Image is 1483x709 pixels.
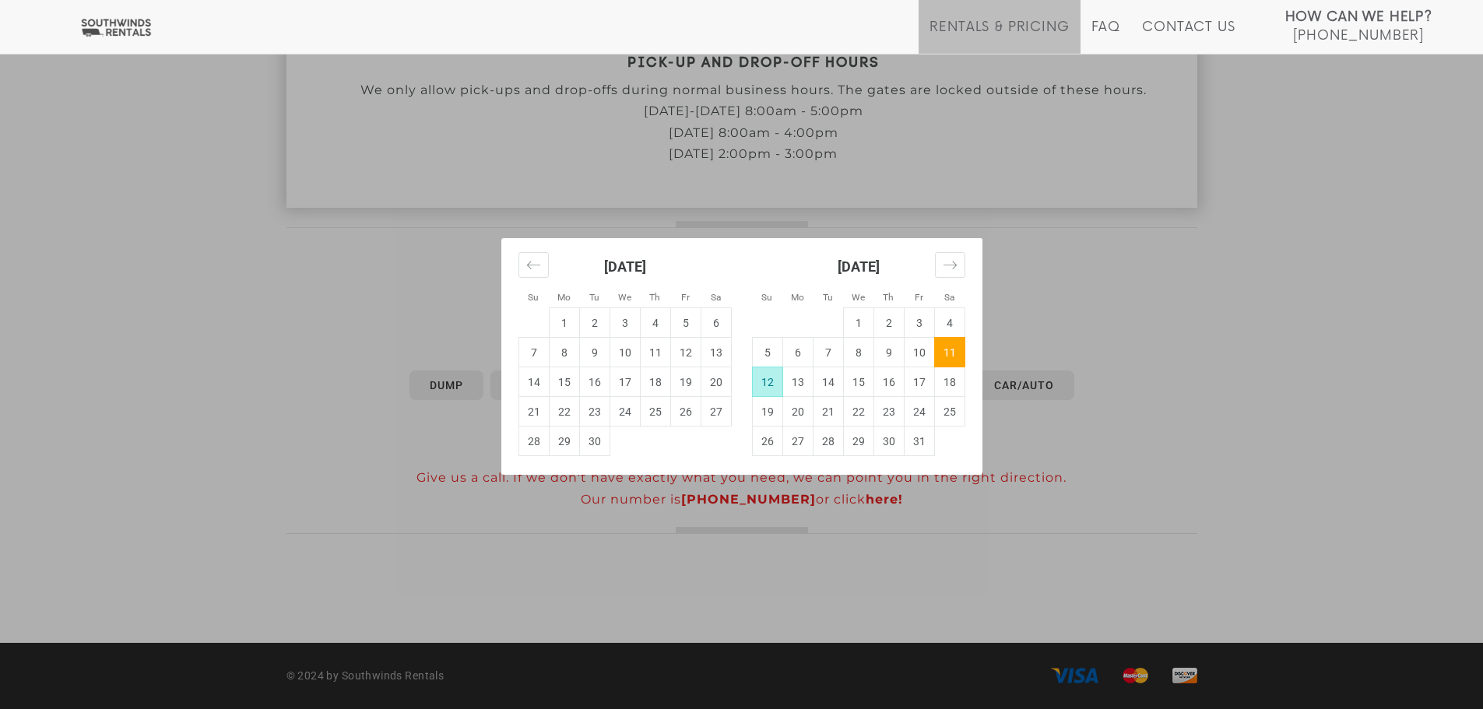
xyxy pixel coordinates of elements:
[701,397,731,426] td: 27
[640,397,670,426] td: 25
[518,367,549,397] td: 14
[549,397,579,426] td: 22
[610,367,640,397] td: 17
[1285,8,1432,42] a: How Can We Help? [PHONE_NUMBER]
[1091,19,1121,54] a: FAQ
[549,367,579,397] td: 15
[935,252,965,279] span: Jump to next month
[915,292,923,303] small: Fr
[618,292,631,303] small: We
[78,18,154,37] img: Southwinds Rentals Logo
[873,308,904,338] td: 2
[823,292,833,303] small: Tu
[1285,9,1432,25] strong: How Can We Help?
[518,426,549,456] td: 28
[843,426,873,456] td: 29
[518,252,549,279] span: Jump to previous month
[549,338,579,367] td: 8
[873,367,904,397] td: 16
[528,292,539,303] small: Su
[944,292,954,303] small: Sa
[873,397,904,426] td: 23
[670,308,701,338] td: 5
[579,426,610,456] td: 30
[852,292,865,303] small: We
[930,19,1069,54] a: Rentals & Pricing
[589,292,599,303] small: Tu
[610,308,640,338] td: 3
[579,397,610,426] td: 23
[711,292,721,303] small: Sa
[843,397,873,426] td: 22
[681,292,690,303] small: Fr
[904,367,934,397] td: 17
[640,308,670,338] td: 4
[640,367,670,397] td: 18
[934,338,965,367] td: 11
[782,338,813,367] td: 6
[934,367,965,397] td: 18
[838,258,880,275] strong: [DATE]
[904,308,934,338] td: 3
[518,397,549,426] td: 21
[640,338,670,367] td: 11
[843,308,873,338] td: 1
[610,397,640,426] td: 24
[904,426,934,456] td: 31
[782,367,813,397] td: 13
[813,397,843,426] td: 21
[604,258,646,275] strong: [DATE]
[752,397,782,426] td: 19
[670,367,701,397] td: 19
[782,397,813,426] td: 20
[518,338,549,367] td: 7
[670,397,701,426] td: 26
[813,367,843,397] td: 14
[1293,28,1424,44] span: [PHONE_NUMBER]
[549,426,579,456] td: 29
[813,338,843,367] td: 7
[579,367,610,397] td: 16
[843,338,873,367] td: 8
[761,292,772,303] small: Su
[701,308,731,338] td: 6
[1142,19,1235,54] a: Contact Us
[883,292,894,303] small: Th
[873,426,904,456] td: 30
[549,308,579,338] td: 1
[843,367,873,397] td: 15
[904,338,934,367] td: 10
[752,338,782,367] td: 5
[649,292,660,303] small: Th
[813,426,843,456] td: 28
[752,426,782,456] td: 26
[904,397,934,426] td: 24
[701,338,731,367] td: 13
[873,338,904,367] td: 9
[579,308,610,338] td: 2
[782,426,813,456] td: 27
[934,397,965,426] td: 25
[934,308,965,338] td: 4
[579,338,610,367] td: 9
[557,292,571,303] small: Mo
[752,367,782,397] td: 12
[670,338,701,367] td: 12
[701,367,731,397] td: 20
[791,292,804,303] small: Mo
[610,338,640,367] td: 10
